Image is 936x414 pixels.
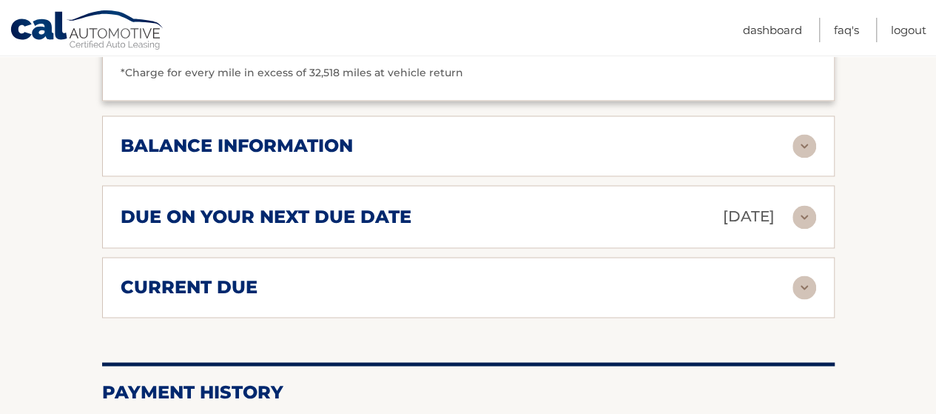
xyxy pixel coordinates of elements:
h2: current due [121,276,257,298]
img: accordion-rest.svg [792,276,816,299]
a: FAQ's [834,18,859,42]
h2: balance information [121,135,353,157]
p: [DATE] [723,204,775,230]
h2: due on your next due date [121,206,411,228]
a: Logout [891,18,926,42]
a: Dashboard [743,18,802,42]
a: Cal Automotive [10,10,165,53]
img: accordion-rest.svg [792,134,816,158]
h2: Payment History [102,381,835,403]
span: *Charge for every mile in excess of 32,518 miles at vehicle return [121,66,463,79]
img: accordion-rest.svg [792,205,816,229]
